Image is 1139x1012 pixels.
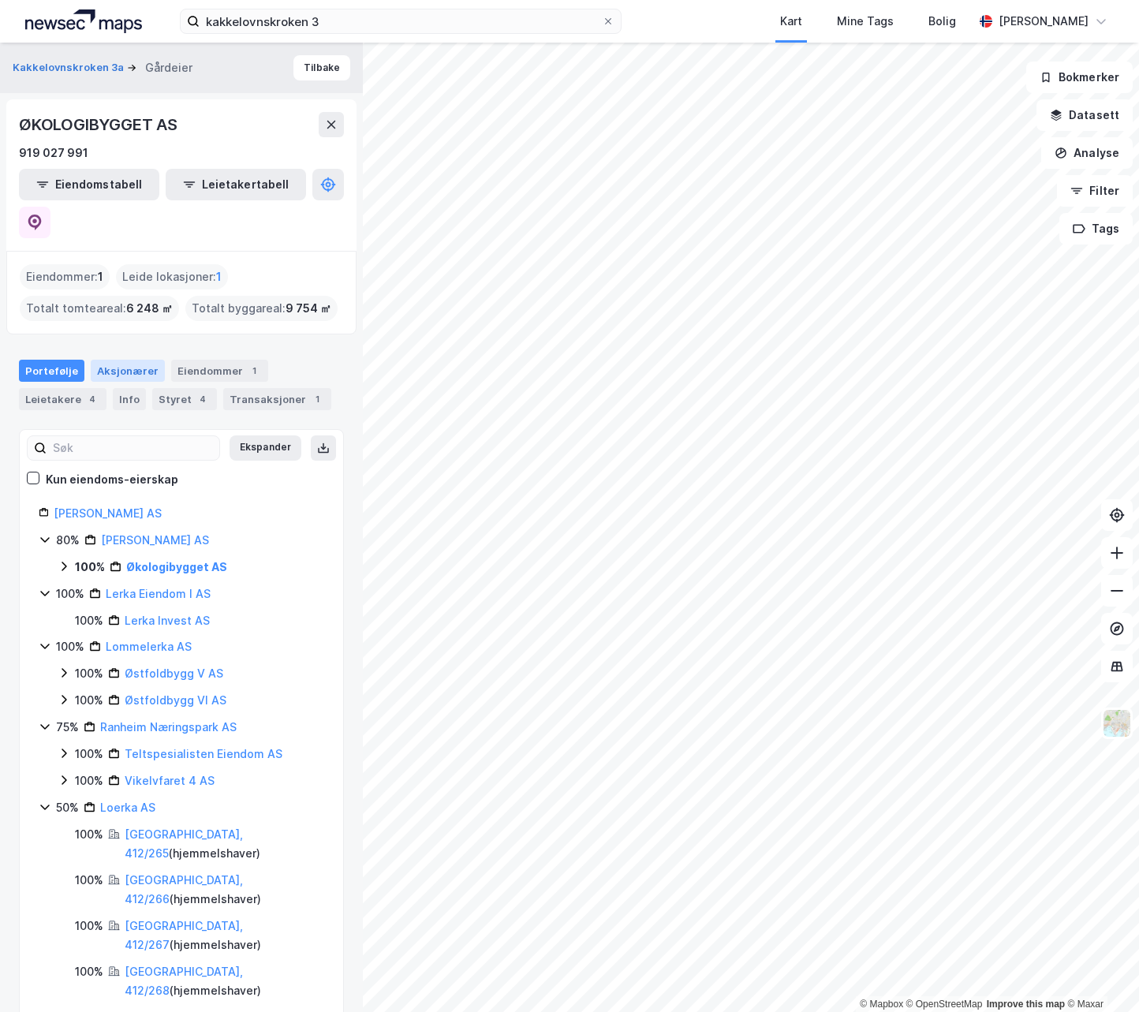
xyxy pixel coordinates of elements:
a: Økologibygget AS [126,560,227,573]
a: Lommelerka AS [106,640,192,653]
div: Kart [780,12,802,31]
div: Totalt tomteareal : [20,296,179,321]
button: Tags [1059,213,1133,245]
div: ØKOLOGIBYGGET AS [19,112,181,137]
span: 1 [216,267,222,286]
a: [GEOGRAPHIC_DATA], 412/266 [125,873,243,906]
div: ( hjemmelshaver ) [125,871,324,909]
a: [GEOGRAPHIC_DATA], 412/267 [125,919,243,951]
input: Søk [47,436,219,460]
a: [PERSON_NAME] AS [54,506,162,520]
div: 100% [56,584,84,603]
div: Gårdeier [145,58,192,77]
a: Østfoldbygg V AS [125,667,223,680]
div: 1 [246,363,262,379]
div: 4 [84,391,100,407]
div: Info [113,388,146,410]
button: Eiendomstabell [19,169,159,200]
button: Leietakertabell [166,169,306,200]
button: Ekspander [230,435,301,461]
div: 100% [75,558,105,577]
button: Datasett [1036,99,1133,131]
div: 100% [75,917,103,935]
div: Aksjonærer [91,360,165,382]
a: [PERSON_NAME] AS [101,533,209,547]
div: Styret [152,388,217,410]
div: Totalt byggareal : [185,296,338,321]
div: ( hjemmelshaver ) [125,917,324,954]
a: Vikelvfaret 4 AS [125,774,215,787]
div: 100% [75,664,103,683]
a: Loerka AS [100,801,155,814]
div: 100% [75,691,103,710]
div: [PERSON_NAME] [999,12,1089,31]
div: Mine Tags [837,12,894,31]
div: 100% [75,611,103,630]
input: Søk på adresse, matrikkel, gårdeiere, leietakere eller personer [200,9,602,33]
div: 50% [56,798,79,817]
span: 9 754 ㎡ [286,299,331,318]
div: 100% [75,871,103,890]
iframe: Chat Widget [1060,936,1139,1012]
div: Bolig [928,12,956,31]
div: 100% [75,825,103,844]
a: Teltspesialisten Eiendom AS [125,747,282,760]
div: 4 [195,391,211,407]
div: 1 [309,391,325,407]
div: Leietakere [19,388,106,410]
button: Filter [1057,175,1133,207]
div: 919 027 991 [19,144,88,162]
div: 100% [75,771,103,790]
div: Transaksjoner [223,388,331,410]
div: ( hjemmelshaver ) [125,962,324,1000]
span: 6 248 ㎡ [126,299,173,318]
div: 100% [56,637,84,656]
span: 1 [98,267,103,286]
a: Lerka Eiendom I AS [106,587,211,600]
div: 75% [56,718,79,737]
button: Analyse [1041,137,1133,169]
div: Leide lokasjoner : [116,264,228,289]
a: Improve this map [987,999,1065,1010]
button: Kakkelovnskroken 3a [13,60,127,76]
div: Portefølje [19,360,84,382]
div: 100% [75,745,103,764]
a: Mapbox [860,999,903,1010]
div: ( hjemmelshaver ) [125,825,324,863]
div: 100% [75,962,103,981]
a: [GEOGRAPHIC_DATA], 412/265 [125,827,243,860]
a: Lerka Invest AS [125,614,210,627]
a: Ranheim Næringspark AS [100,720,237,734]
a: OpenStreetMap [906,999,983,1010]
div: 80% [56,531,80,550]
button: Tilbake [293,55,350,80]
img: logo.a4113a55bc3d86da70a041830d287a7e.svg [25,9,142,33]
img: Z [1102,708,1132,738]
div: Eiendommer [171,360,268,382]
div: Kontrollprogram for chat [1060,936,1139,1012]
a: [GEOGRAPHIC_DATA], 412/268 [125,965,243,997]
button: Bokmerker [1026,62,1133,93]
div: Kun eiendoms-eierskap [46,470,178,489]
a: Østfoldbygg VI AS [125,693,226,707]
div: Eiendommer : [20,264,110,289]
